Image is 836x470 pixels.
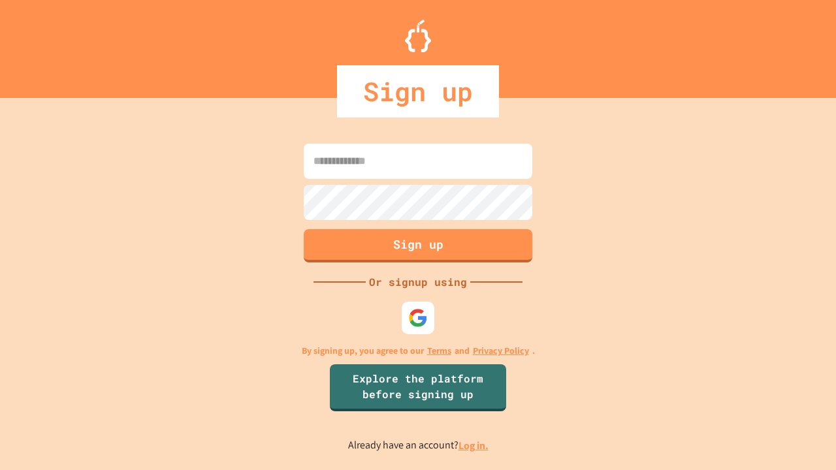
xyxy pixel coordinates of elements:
[473,344,529,358] a: Privacy Policy
[366,274,470,290] div: Or signup using
[458,439,489,452] a: Log in.
[427,344,451,358] a: Terms
[348,437,489,454] p: Already have an account?
[405,20,431,52] img: Logo.svg
[330,364,506,411] a: Explore the platform before signing up
[408,308,428,328] img: google-icon.svg
[337,65,499,117] div: Sign up
[302,344,535,358] p: By signing up, you agree to our and .
[304,229,532,262] button: Sign up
